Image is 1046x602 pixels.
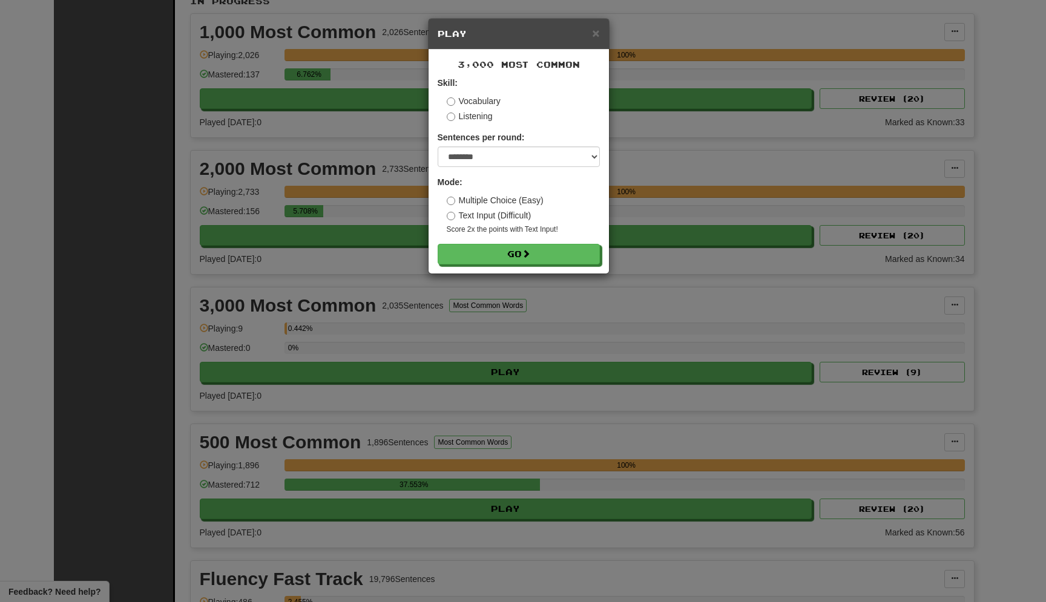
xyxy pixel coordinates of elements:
[592,27,599,39] button: Close
[447,97,455,106] input: Vocabulary
[438,131,525,143] label: Sentences per round:
[447,113,455,121] input: Listening
[447,194,544,206] label: Multiple Choice (Easy)
[447,197,455,205] input: Multiple Choice (Easy)
[438,177,462,187] strong: Mode:
[447,110,493,122] label: Listening
[592,26,599,40] span: ×
[438,244,600,264] button: Go
[458,59,580,70] span: 3,000 Most Common
[447,224,600,235] small: Score 2x the points with Text Input !
[447,212,455,220] input: Text Input (Difficult)
[447,95,501,107] label: Vocabulary
[438,78,458,88] strong: Skill:
[438,28,600,40] h5: Play
[447,209,531,221] label: Text Input (Difficult)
